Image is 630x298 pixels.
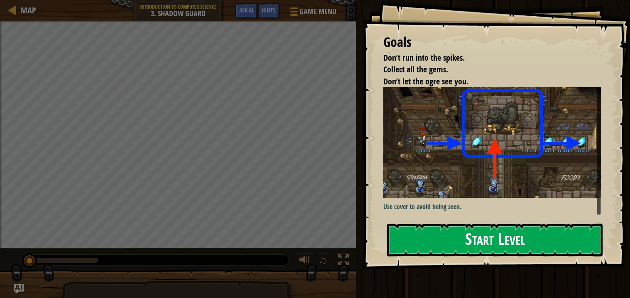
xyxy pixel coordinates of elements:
a: Map [17,5,36,16]
button: Ask AI [235,3,257,19]
button: ♫ [317,253,331,270]
button: Ask AI [14,284,24,294]
button: Start Level [387,224,603,256]
span: Hints [262,6,275,14]
button: Game Menu [284,3,341,23]
span: Map [21,5,36,16]
span: Don’t let the ogre see you. [383,76,468,87]
button: Toggle fullscreen [335,253,352,270]
p: Use cover to avoid being seen. [383,202,601,212]
img: Shadow guard [383,87,601,198]
li: Don’t run into the spikes. [373,52,599,64]
span: ♫ [319,254,327,266]
li: Don’t let the ogre see you. [373,76,599,88]
div: Goals [383,33,601,52]
button: Adjust volume [297,253,313,270]
span: Collect all the gems. [383,64,448,75]
span: Don’t run into the spikes. [383,52,465,63]
span: Game Menu [299,6,336,17]
span: Ask AI [239,6,253,14]
li: Collect all the gems. [373,64,599,76]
